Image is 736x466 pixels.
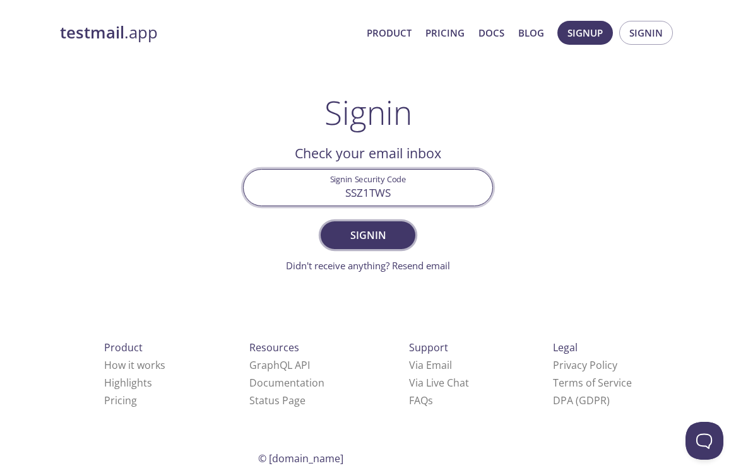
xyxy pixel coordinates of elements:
span: Resources [249,341,299,354]
span: s [428,393,433,407]
span: Support [409,341,448,354]
a: Highlights [104,376,152,390]
a: Terms of Service [553,376,632,390]
a: Docs [478,25,504,41]
h1: Signin [324,93,412,131]
a: Privacy Policy [553,358,617,372]
span: Signup [567,25,603,41]
strong: testmail [60,21,124,44]
span: Product [104,341,143,354]
a: testmail.app [60,22,357,44]
a: Via Live Chat [409,376,469,390]
a: Pricing [425,25,465,41]
button: Signin [619,21,673,45]
span: Signin [629,25,663,41]
a: How it works [104,358,165,372]
a: Blog [518,25,544,41]
a: DPA (GDPR) [553,393,610,407]
a: Product [367,25,412,41]
a: FAQ [409,393,433,407]
a: Status Page [249,393,306,407]
h2: Check your email inbox [243,143,493,164]
a: Didn't receive anything? Resend email [286,259,450,272]
a: Via Email [409,358,452,372]
span: Signin [335,226,401,244]
button: Signin [321,221,415,249]
a: Documentation [249,376,324,390]
span: Legal [553,341,578,354]
iframe: Help Scout Beacon - Open [686,422,723,460]
button: Signup [557,21,613,45]
a: Pricing [104,393,137,407]
a: GraphQL API [249,358,310,372]
span: © [DOMAIN_NAME] [258,451,343,465]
